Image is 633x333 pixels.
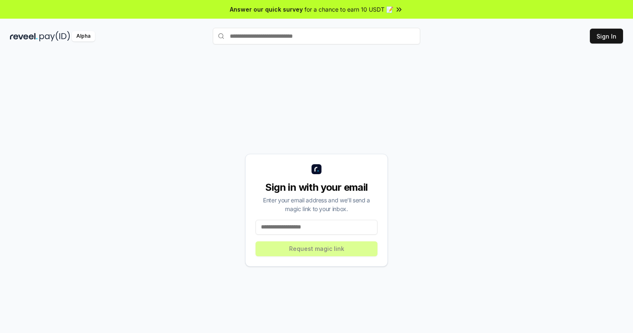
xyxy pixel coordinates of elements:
img: pay_id [39,31,70,41]
img: logo_small [312,164,321,174]
img: reveel_dark [10,31,38,41]
div: Alpha [72,31,95,41]
div: Enter your email address and we’ll send a magic link to your inbox. [256,196,377,213]
button: Sign In [590,29,623,44]
div: Sign in with your email [256,181,377,194]
span: for a chance to earn 10 USDT 📝 [304,5,393,14]
span: Answer our quick survey [230,5,303,14]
